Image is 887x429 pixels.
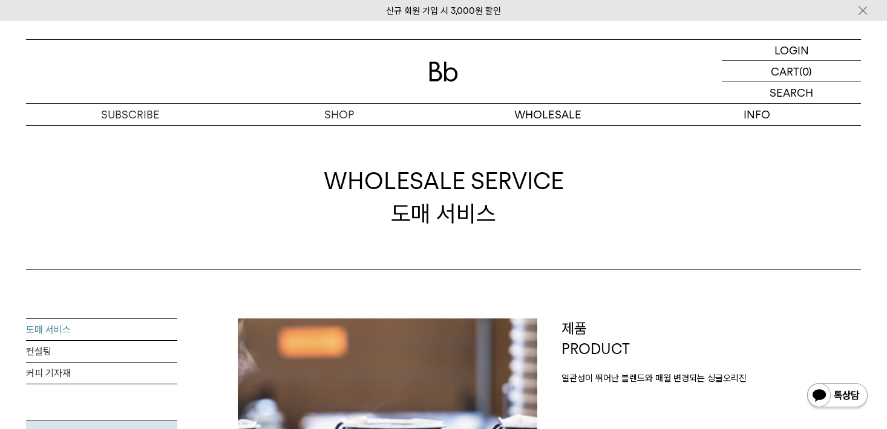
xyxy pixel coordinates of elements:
[324,165,564,197] span: WHOLESALE SERVICE
[386,5,501,16] a: 신규 회원 가입 시 3,000원 할인
[561,371,861,385] p: 일관성이 뛰어난 블렌드와 매월 변경되는 싱글오리진
[806,382,869,411] img: 카카오톡 채널 1:1 채팅 버튼
[652,104,861,125] p: INFO
[235,104,444,125] a: SHOP
[799,61,812,82] p: (0)
[722,40,861,61] a: LOGIN
[774,40,809,60] p: LOGIN
[26,104,235,125] a: SUBSCRIBE
[771,61,799,82] p: CART
[324,165,564,229] div: 도매 서비스
[26,363,177,384] a: 커피 기자재
[770,82,813,103] p: SEARCH
[429,62,458,82] img: 로고
[722,61,861,82] a: CART (0)
[561,318,861,359] p: 제품 PRODUCT
[444,104,652,125] p: WHOLESALE
[26,341,177,363] a: 컨설팅
[26,319,177,341] a: 도매 서비스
